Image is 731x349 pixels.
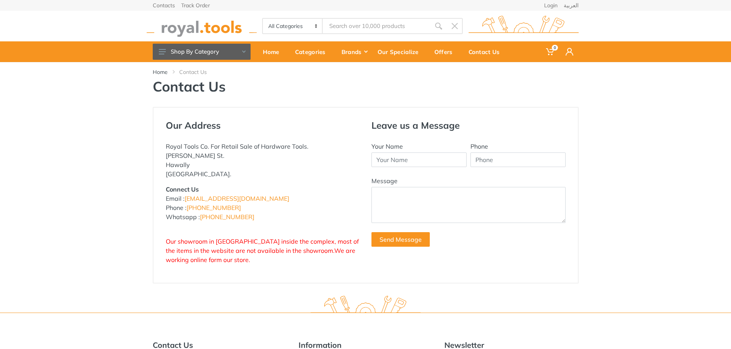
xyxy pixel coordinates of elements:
label: Your Name [371,142,403,151]
a: Home [153,68,168,76]
a: [PHONE_NUMBER] [200,213,254,221]
select: Category [263,19,323,33]
div: Our Specialize [372,44,429,60]
li: Contact Us [179,68,218,76]
a: Contact Us [463,41,510,62]
label: Message [371,176,398,185]
a: العربية [564,3,579,8]
a: [PHONE_NUMBER] [186,204,241,211]
nav: breadcrumb [153,68,579,76]
label: Phone [470,142,488,151]
p: Royal Tools Co. For Retail Sale of Hardware Tools. [PERSON_NAME] St. Hawally [GEOGRAPHIC_DATA]. [166,142,360,179]
h1: Contact Us [153,78,579,95]
div: Categories [290,44,336,60]
img: royal.tools Logo [147,16,257,37]
a: Categories [290,41,336,62]
div: Contact Us [463,44,510,60]
p: Email : Phone : Whatsapp : [166,185,360,221]
a: Home [257,41,290,62]
span: 0 [552,45,558,51]
input: Your Name [371,152,467,167]
input: Phone [470,152,566,167]
a: Our Specialize [372,41,429,62]
a: Contacts [153,3,175,8]
span: Our showroom in [GEOGRAPHIC_DATA] inside the complex, most of the items in the website are not av... [166,238,359,264]
div: Home [257,44,290,60]
button: Shop By Category [153,44,251,60]
h4: Our Address [166,120,360,131]
img: royal.tools Logo [469,16,579,37]
a: Offers [429,41,463,62]
button: Send Message [371,232,430,247]
input: Site search [323,18,430,34]
div: Offers [429,44,463,60]
strong: Connect Us [166,185,199,193]
a: Track Order [181,3,210,8]
a: [EMAIL_ADDRESS][DOMAIN_NAME] [185,195,289,202]
a: 0 [541,41,560,62]
h4: Leave us a Message [371,120,566,131]
a: Login [544,3,558,8]
div: Brands [336,44,372,60]
img: royal.tools Logo [310,296,421,317]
